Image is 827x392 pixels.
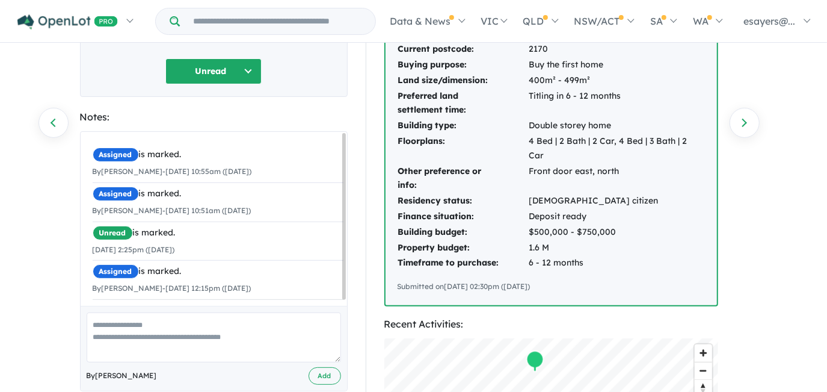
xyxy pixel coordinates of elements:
div: Submitted on [DATE] 02:30pm ([DATE]) [398,281,705,293]
td: Double storey home [529,118,705,134]
span: Unread [93,226,133,240]
button: Unread [165,58,262,84]
span: esayers@... [743,15,795,27]
div: is marked. [93,148,343,162]
td: Other preference or info: [398,164,529,194]
button: Zoom in [695,344,712,362]
td: $500,000 - $750,000 [529,225,705,240]
div: is marked. [93,187,343,201]
div: Recent Activities: [384,316,718,332]
td: [DEMOGRAPHIC_DATA] citizen [529,193,705,209]
span: Assigned [93,264,139,279]
td: 4 Bed | 2 Bath | 2 Car, 4 Bed | 3 Bath | 2 Car [529,134,705,164]
td: 400m² - 499m² [529,73,705,89]
td: Deposit ready [529,209,705,225]
td: 1.6 M [529,240,705,256]
td: Buy the first home [529,57,705,73]
td: Floorplans: [398,134,529,164]
td: Building type: [398,118,529,134]
button: Zoom out [695,362,712,379]
span: Assigned [93,187,139,201]
td: Timeframe to purchase: [398,255,529,271]
small: By [PERSON_NAME] - [DATE] 10:55am ([DATE]) [93,167,252,176]
td: Current postcode: [398,42,529,57]
td: 6 - 12 months [529,255,705,271]
td: Building budget: [398,225,529,240]
td: Titling in 6 - 12 months [529,89,705,119]
div: Notes: [80,109,348,125]
small: [DATE] 2:25pm ([DATE]) [93,245,175,254]
div: Map marker [526,350,544,373]
span: By [PERSON_NAME] [87,370,157,382]
small: By [PERSON_NAME] - [DATE] 10:51am ([DATE]) [93,206,251,215]
small: By [PERSON_NAME] - [DATE] 12:15pm ([DATE]) [93,284,251,293]
div: is marked. [93,264,343,279]
td: Front door east, north [529,164,705,194]
div: is marked. [93,226,343,240]
input: Try estate name, suburb, builder or developer [182,8,373,34]
td: Property budget: [398,240,529,256]
td: Residency status: [398,193,529,209]
span: Assigned [93,148,139,162]
td: Buying purpose: [398,57,529,73]
button: Add [309,367,341,385]
img: Openlot PRO Logo White [17,14,118,30]
td: Land size/dimension: [398,73,529,89]
td: Finance situation: [398,209,529,225]
td: Preferred land settlement time: [398,89,529,119]
td: 2170 [529,42,705,57]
